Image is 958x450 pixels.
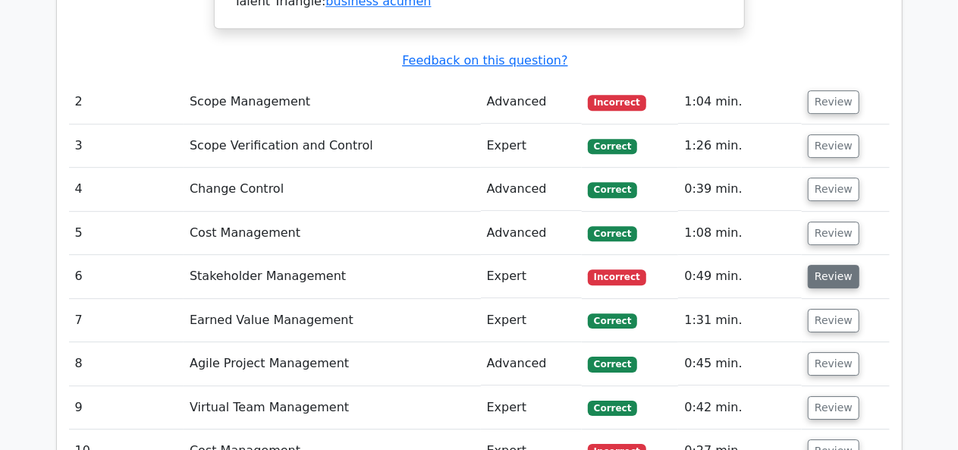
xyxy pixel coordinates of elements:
td: 3 [69,124,184,168]
td: Earned Value Management [184,299,481,342]
td: 6 [69,255,184,298]
td: 0:45 min. [678,342,802,385]
td: Expert [481,124,582,168]
td: 1:08 min. [678,212,802,255]
span: Correct [588,357,637,372]
td: 1:26 min. [678,124,802,168]
td: 8 [69,342,184,385]
a: Feedback on this question? [402,53,567,68]
td: 4 [69,168,184,211]
button: Review [808,134,859,158]
td: Scope Management [184,80,481,124]
span: Correct [588,139,637,154]
span: Correct [588,182,637,197]
td: Change Control [184,168,481,211]
td: Expert [481,386,582,430]
button: Review [808,265,859,288]
td: Advanced [481,212,582,255]
span: Incorrect [588,269,646,285]
td: Advanced [481,342,582,385]
td: Expert [481,255,582,298]
span: Incorrect [588,95,646,110]
td: 0:49 min. [678,255,802,298]
button: Review [808,222,859,245]
span: Correct [588,313,637,329]
td: Advanced [481,168,582,211]
td: Scope Verification and Control [184,124,481,168]
td: Advanced [481,80,582,124]
td: 7 [69,299,184,342]
td: 2 [69,80,184,124]
td: 5 [69,212,184,255]
td: Virtual Team Management [184,386,481,430]
td: 0:42 min. [678,386,802,430]
td: 0:39 min. [678,168,802,211]
button: Review [808,352,859,376]
span: Correct [588,401,637,416]
td: Cost Management [184,212,481,255]
td: 9 [69,386,184,430]
button: Review [808,309,859,332]
button: Review [808,396,859,420]
td: Agile Project Management [184,342,481,385]
span: Correct [588,226,637,241]
button: Review [808,178,859,201]
td: 1:04 min. [678,80,802,124]
td: Stakeholder Management [184,255,481,298]
td: 1:31 min. [678,299,802,342]
button: Review [808,90,859,114]
td: Expert [481,299,582,342]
